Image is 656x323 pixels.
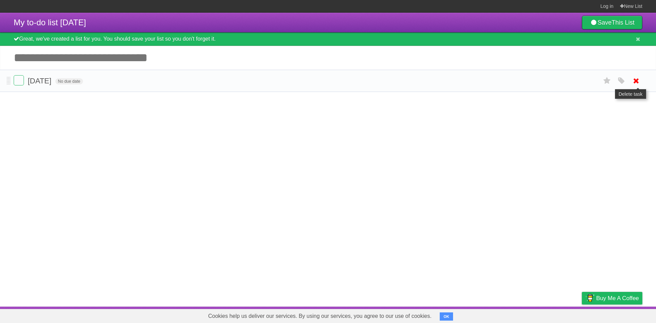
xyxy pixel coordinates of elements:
label: Done [14,75,24,85]
a: Privacy [573,308,591,321]
a: Buy me a coffee [582,292,642,305]
a: Developers [514,308,541,321]
span: No due date [55,78,83,84]
a: About [491,308,505,321]
span: Cookies help us deliver our services. By using our services, you agree to our use of cookies. [201,309,438,323]
span: [DATE] [28,77,53,85]
label: Star task [601,75,614,86]
button: OK [440,312,453,321]
a: SaveThis List [582,16,642,29]
b: This List [612,19,634,26]
a: Suggest a feature [599,308,642,321]
span: My to-do list [DATE] [14,18,86,27]
a: Terms [550,308,565,321]
img: Buy me a coffee [585,292,594,304]
span: Buy me a coffee [596,292,639,304]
